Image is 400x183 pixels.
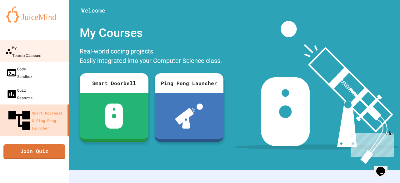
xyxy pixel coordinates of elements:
img: sdb-white.svg [105,104,123,129]
div: My Courses [77,21,227,45]
img: banner-image-my-projects.png [234,21,400,164]
div: Smart Doorbell [80,73,148,93]
div: Chat with us now!Close [2,3,43,40]
img: ppl-with-ball.png [175,104,203,129]
iframe: chat widget [374,158,394,177]
div: Quiz Reports [6,86,32,101]
iframe: chat widget [348,131,394,157]
div: My Teams/Classes [5,43,41,59]
div: Code Sandbox [6,65,32,80]
div: Real-world coding projects. Easily integrated into your Computer Science class. [77,45,227,69]
div: Ping Pong Launcher [155,73,223,93]
a: Join Quiz [3,144,65,159]
div: Smart Doorbell & Ping Pong Launcher [6,108,65,133]
img: logo-orange.svg [6,6,62,23]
